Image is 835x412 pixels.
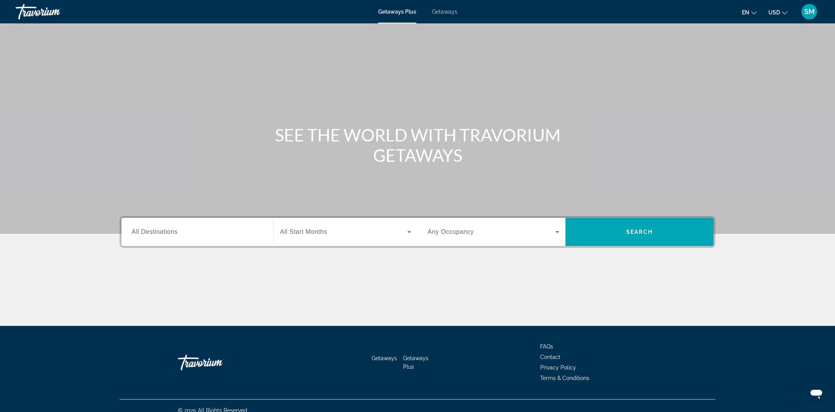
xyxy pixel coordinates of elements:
iframe: Button to launch messaging window [804,381,829,406]
a: Getaways [372,355,397,361]
div: Search widget [122,218,713,246]
span: Search [626,229,653,235]
a: FAQs [540,343,553,350]
span: All Start Months [280,228,327,235]
a: Getaways Plus [403,355,428,370]
a: Getaways [432,9,457,15]
a: Terms & Conditions [540,375,589,381]
button: Search [565,218,713,246]
span: en [742,9,749,16]
h1: SEE THE WORLD WITH TRAVORIUM GETAWAYS [271,125,564,165]
span: SM [804,8,815,16]
a: Travorium [178,351,256,374]
a: Contact [540,354,560,360]
button: User Menu [799,4,819,20]
span: All Destinations [132,228,178,235]
span: Any Occupancy [428,228,474,235]
button: Change language [742,7,757,18]
a: Travorium [16,2,93,22]
a: Privacy Policy [540,364,576,371]
a: Getaways Plus [378,9,416,15]
span: USD [768,9,780,16]
button: Change currency [768,7,787,18]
